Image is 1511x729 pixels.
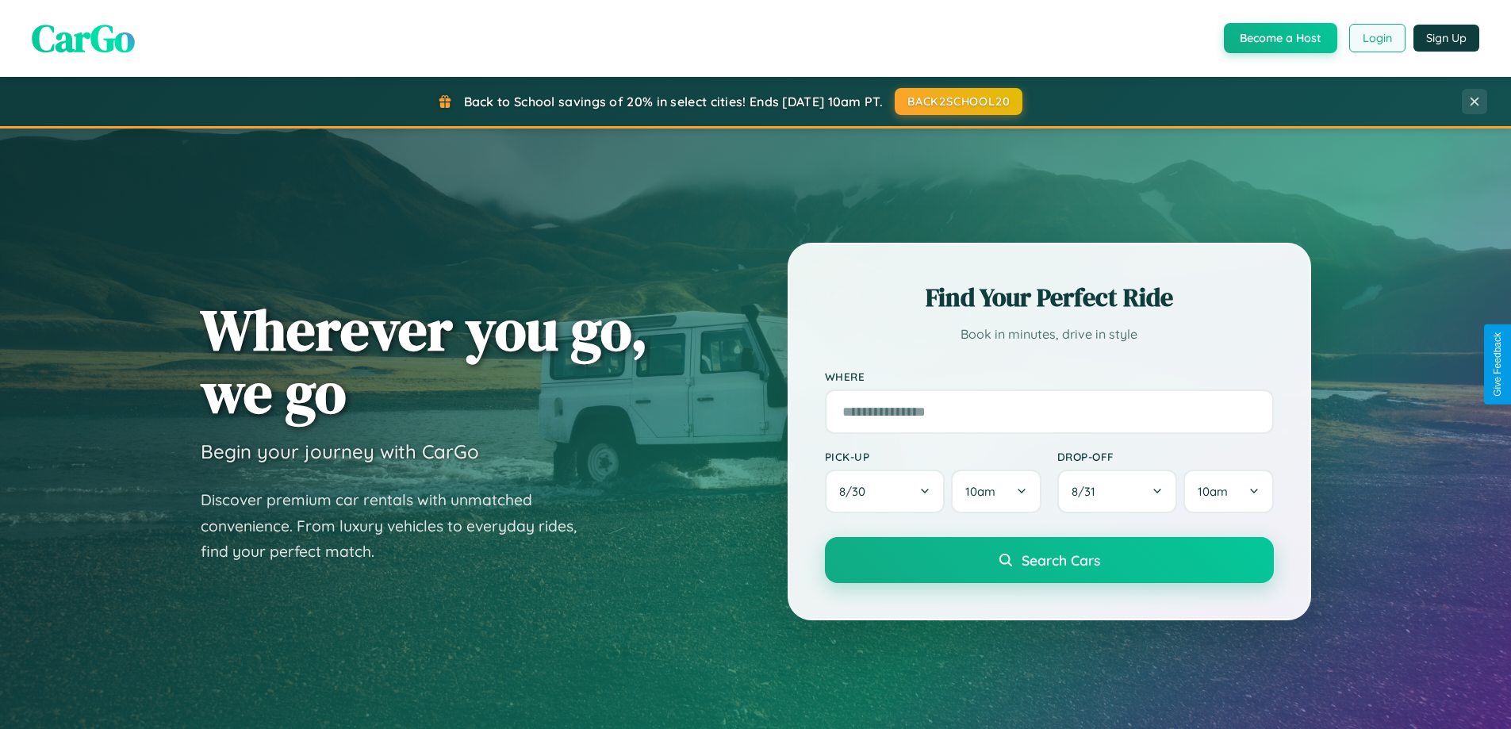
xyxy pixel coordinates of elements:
label: Pick-up [825,450,1041,463]
span: 8 / 31 [1072,484,1103,499]
button: Search Cars [825,537,1274,583]
button: Login [1349,24,1406,52]
div: Give Feedback [1492,332,1503,397]
button: 8/31 [1057,470,1178,513]
button: Sign Up [1413,25,1479,52]
button: 10am [951,470,1041,513]
button: 10am [1183,470,1273,513]
button: 8/30 [825,470,945,513]
button: Become a Host [1224,23,1337,53]
h1: Wherever you go, we go [201,298,648,424]
span: Back to School savings of 20% in select cities! Ends [DATE] 10am PT. [464,94,883,109]
h3: Begin your journey with CarGo [201,439,479,463]
span: Search Cars [1022,551,1100,569]
p: Discover premium car rentals with unmatched convenience. From luxury vehicles to everyday rides, ... [201,487,597,565]
span: 8 / 30 [839,484,873,499]
h2: Find Your Perfect Ride [825,280,1274,315]
button: BACK2SCHOOL20 [895,88,1022,115]
label: Drop-off [1057,450,1274,463]
p: Book in minutes, drive in style [825,323,1274,346]
label: Where [825,370,1274,383]
span: 10am [965,484,995,499]
span: 10am [1198,484,1228,499]
span: CarGo [32,12,135,64]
